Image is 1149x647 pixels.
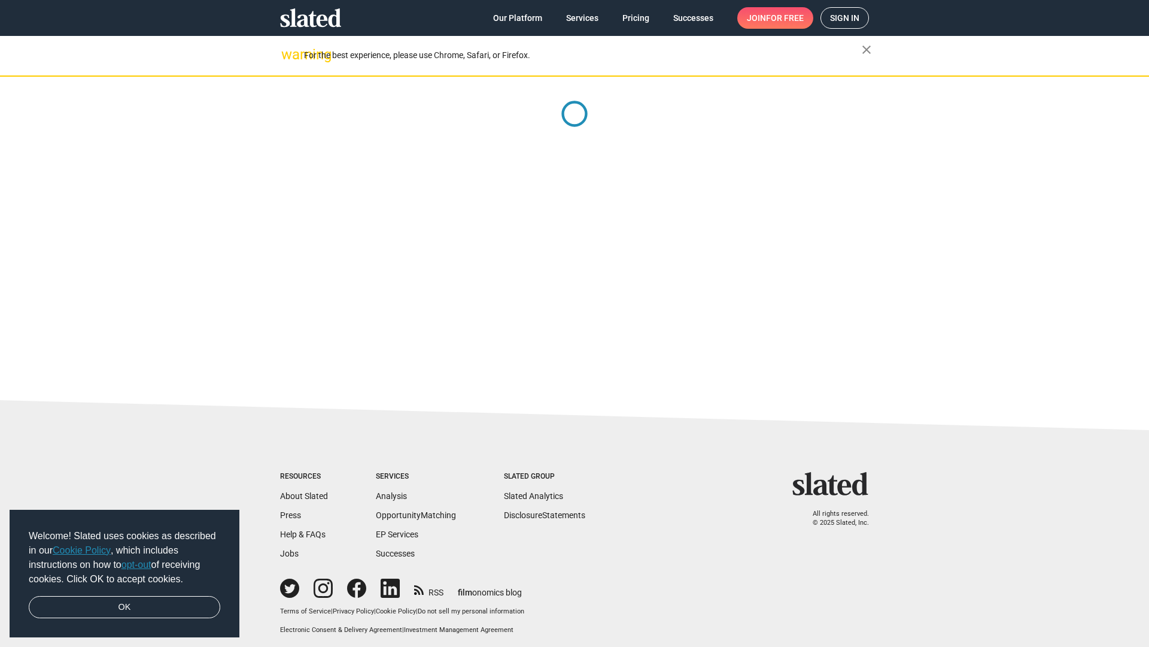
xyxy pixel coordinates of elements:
[280,510,301,520] a: Press
[504,472,585,482] div: Slated Group
[280,549,299,558] a: Jobs
[504,510,585,520] a: DisclosureStatements
[566,7,598,29] span: Services
[376,549,415,558] a: Successes
[664,7,723,29] a: Successes
[402,626,404,634] span: |
[29,596,220,619] a: dismiss cookie message
[376,607,416,615] a: Cookie Policy
[331,607,333,615] span: |
[737,7,813,29] a: Joinfor free
[622,7,649,29] span: Pricing
[280,530,326,539] a: Help & FAQs
[53,545,111,555] a: Cookie Policy
[493,7,542,29] span: Our Platform
[376,491,407,501] a: Analysis
[414,580,443,598] a: RSS
[404,626,513,634] a: Investment Management Agreement
[280,472,328,482] div: Resources
[281,47,296,62] mat-icon: warning
[504,491,563,501] a: Slated Analytics
[333,607,374,615] a: Privacy Policy
[280,491,328,501] a: About Slated
[376,472,456,482] div: Services
[859,43,874,57] mat-icon: close
[376,530,418,539] a: EP Services
[484,7,552,29] a: Our Platform
[613,7,659,29] a: Pricing
[673,7,713,29] span: Successes
[458,588,472,597] span: film
[830,8,859,28] span: Sign in
[747,7,804,29] span: Join
[29,529,220,586] span: Welcome! Slated uses cookies as described in our , which includes instructions on how to of recei...
[280,607,331,615] a: Terms of Service
[766,7,804,29] span: for free
[418,607,524,616] button: Do not sell my personal information
[304,47,862,64] div: For the best experience, please use Chrome, Safari, or Firefox.
[458,578,522,598] a: filmonomics blog
[416,607,418,615] span: |
[10,510,239,638] div: cookieconsent
[121,560,151,570] a: opt-out
[800,510,869,527] p: All rights reserved. © 2025 Slated, Inc.
[374,607,376,615] span: |
[376,510,456,520] a: OpportunityMatching
[557,7,608,29] a: Services
[280,626,402,634] a: Electronic Consent & Delivery Agreement
[820,7,869,29] a: Sign in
